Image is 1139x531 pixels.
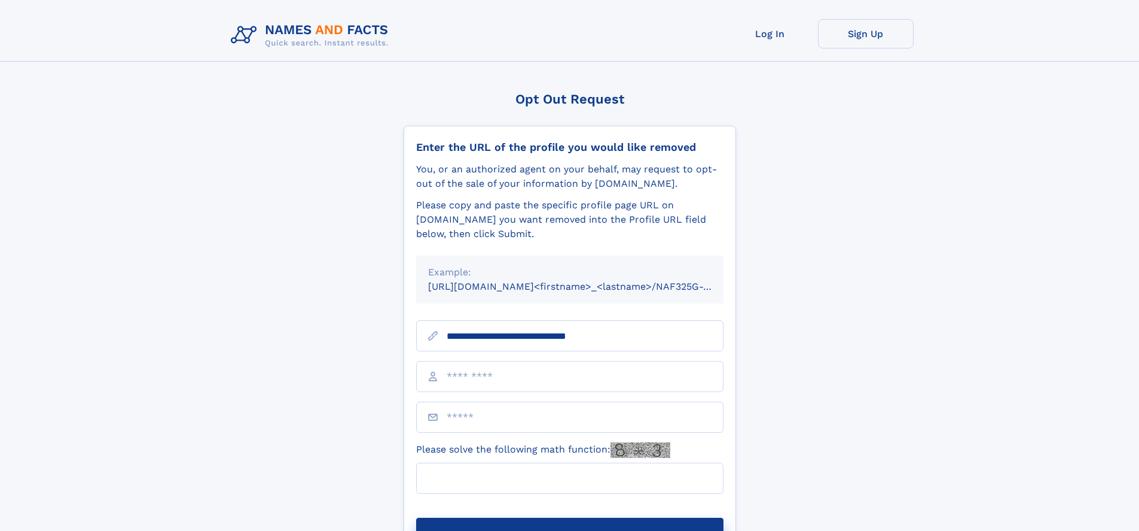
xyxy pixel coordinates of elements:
div: Please copy and paste the specific profile page URL on [DOMAIN_NAME] you want removed into the Pr... [416,198,723,241]
label: Please solve the following math function: [416,442,670,458]
div: You, or an authorized agent on your behalf, may request to opt-out of the sale of your informatio... [416,162,723,191]
img: Logo Names and Facts [226,19,398,51]
div: Example: [428,265,712,280]
a: Log In [722,19,818,48]
a: Sign Up [818,19,914,48]
div: Opt Out Request [404,92,736,107]
small: [URL][DOMAIN_NAME]<firstname>_<lastname>/NAF325G-xxxxxxxx [428,281,746,292]
div: Enter the URL of the profile you would like removed [416,141,723,154]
